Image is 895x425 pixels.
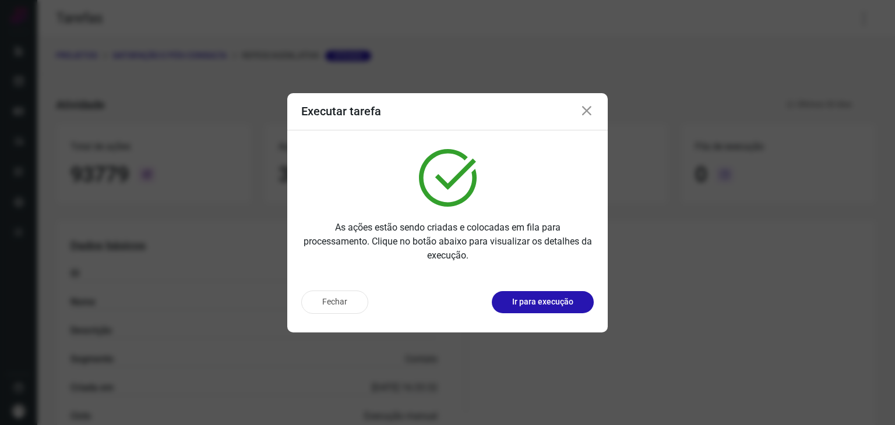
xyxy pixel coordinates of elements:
[301,291,368,314] button: Fechar
[301,221,594,263] p: As ações estão sendo criadas e colocadas em fila para processamento. Clique no botão abaixo para ...
[301,104,381,118] h3: Executar tarefa
[419,149,477,207] img: verified.svg
[492,291,594,313] button: Ir para execução
[512,296,573,308] p: Ir para execução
